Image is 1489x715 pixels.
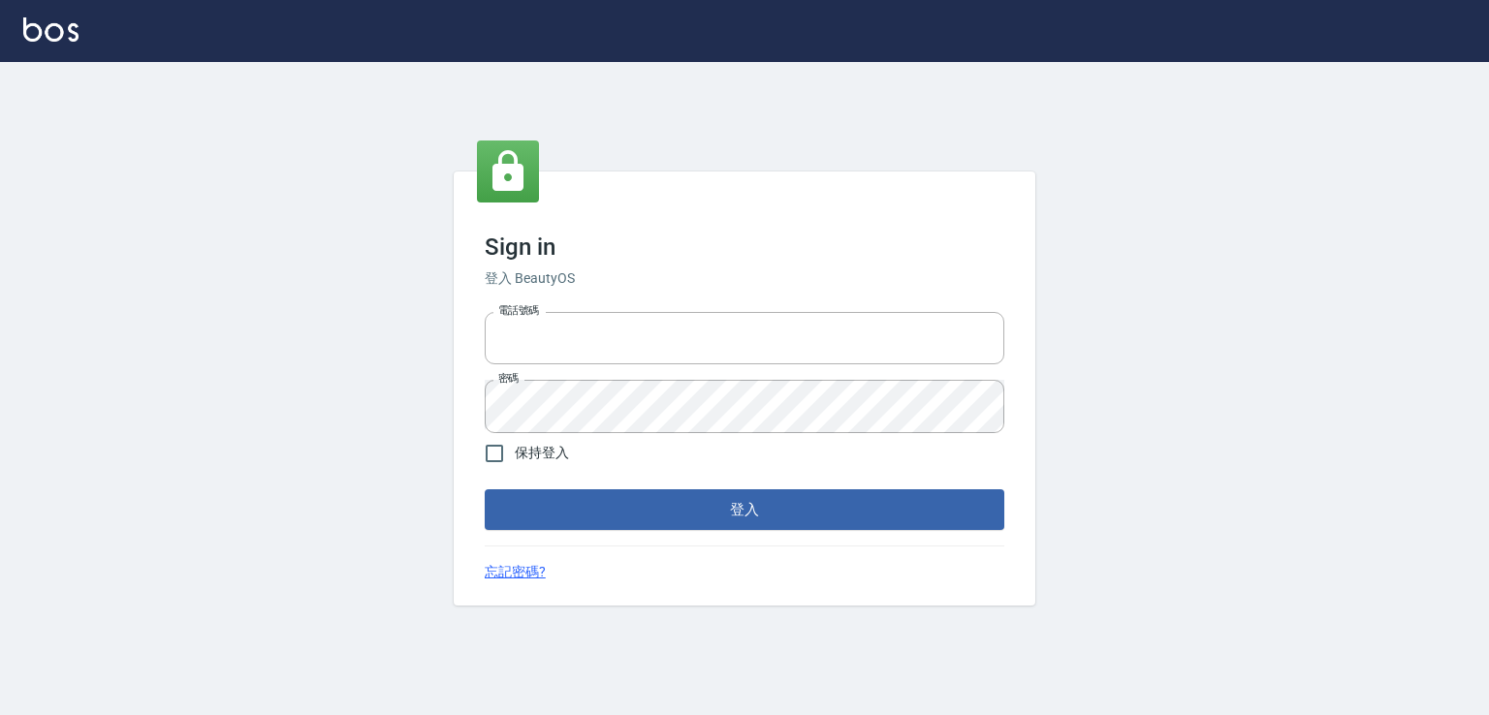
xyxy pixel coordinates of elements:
img: Logo [23,17,79,42]
button: 登入 [485,489,1004,530]
a: 忘記密碼? [485,562,546,582]
label: 密碼 [498,371,519,386]
label: 電話號碼 [498,303,539,318]
h6: 登入 BeautyOS [485,268,1004,289]
h3: Sign in [485,233,1004,261]
span: 保持登入 [515,443,569,463]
